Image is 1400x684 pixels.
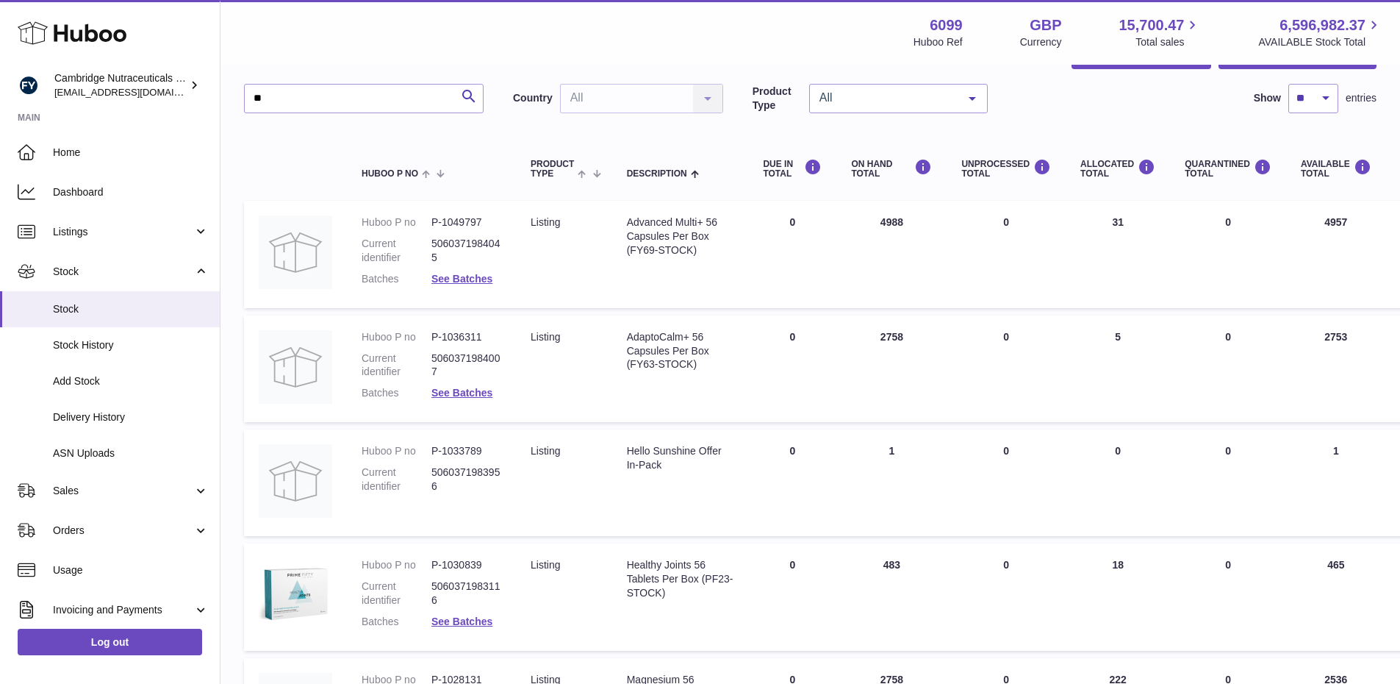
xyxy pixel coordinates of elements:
[836,544,947,651] td: 483
[531,331,560,343] span: listing
[1225,216,1231,228] span: 0
[1346,91,1376,105] span: entries
[1286,201,1386,308] td: 4957
[53,410,209,424] span: Delivery History
[1066,430,1170,536] td: 0
[1066,544,1170,651] td: 18
[362,272,431,286] dt: Batches
[362,169,418,179] span: Huboo P no
[753,85,802,113] label: Product Type
[53,484,193,498] span: Sales
[763,159,822,179] div: DUE IN TOTAL
[816,90,958,105] span: All
[53,265,193,279] span: Stock
[1185,159,1271,179] div: QUARANTINED Total
[1119,15,1201,49] a: 15,700.47 Total sales
[53,446,209,460] span: ASN Uploads
[947,430,1066,536] td: 0
[513,91,553,105] label: Country
[53,338,209,352] span: Stock History
[431,273,492,285] a: See Batches
[431,558,501,572] dd: P-1030839
[18,74,40,96] img: huboo@camnutra.com
[836,201,947,308] td: 4988
[627,215,734,257] div: Advanced Multi+ 56 Capsules Per Box (FY69-STOCK)
[851,159,932,179] div: ON HAND Total
[53,563,209,577] span: Usage
[748,201,836,308] td: 0
[259,444,332,518] img: product image
[362,386,431,400] dt: Batches
[1020,35,1062,49] div: Currency
[836,430,947,536] td: 1
[259,558,332,632] img: product image
[1286,544,1386,651] td: 465
[531,216,560,228] span: listing
[1066,201,1170,308] td: 31
[627,558,734,600] div: Healthy Joints 56 Tablets Per Box (PF23-STOCK)
[748,544,836,651] td: 0
[1258,35,1382,49] span: AVAILABLE Stock Total
[362,352,431,380] dt: Current identifier
[53,374,209,388] span: Add Stock
[431,580,501,608] dd: 5060371983116
[1279,15,1365,35] span: 6,596,982.37
[362,237,431,265] dt: Current identifier
[431,352,501,380] dd: 5060371984007
[836,316,947,423] td: 2758
[362,466,431,494] dt: Current identifier
[431,237,501,265] dd: 5060371984045
[259,330,332,404] img: product image
[362,330,431,344] dt: Huboo P no
[531,559,560,571] span: listing
[431,330,501,344] dd: P-1036311
[1135,35,1201,49] span: Total sales
[1286,430,1386,536] td: 1
[259,215,332,289] img: product image
[531,160,574,179] span: Product Type
[54,71,187,99] div: Cambridge Nutraceuticals Ltd
[53,185,209,199] span: Dashboard
[362,615,431,629] dt: Batches
[362,558,431,572] dt: Huboo P no
[1066,316,1170,423] td: 5
[431,616,492,627] a: See Batches
[1254,91,1281,105] label: Show
[748,430,836,536] td: 0
[1258,15,1382,49] a: 6,596,982.37 AVAILABLE Stock Total
[362,580,431,608] dt: Current identifier
[18,629,202,655] a: Log out
[961,159,1051,179] div: UNPROCESSED Total
[1080,159,1155,179] div: ALLOCATED Total
[930,15,963,35] strong: 6099
[947,201,1066,308] td: 0
[1119,15,1184,35] span: 15,700.47
[1030,15,1061,35] strong: GBP
[53,146,209,160] span: Home
[627,330,734,372] div: AdaptoCalm+ 56 Capsules Per Box (FY63-STOCK)
[53,225,193,239] span: Listings
[54,86,216,98] span: [EMAIL_ADDRESS][DOMAIN_NAME]
[627,169,687,179] span: Description
[362,444,431,458] dt: Huboo P no
[1225,445,1231,457] span: 0
[913,35,963,49] div: Huboo Ref
[431,387,492,399] a: See Batches
[53,524,193,538] span: Orders
[431,444,501,458] dd: P-1033789
[947,316,1066,423] td: 0
[431,215,501,229] dd: P-1049797
[1225,559,1231,571] span: 0
[1225,331,1231,343] span: 0
[362,215,431,229] dt: Huboo P no
[1301,159,1371,179] div: AVAILABLE Total
[748,316,836,423] td: 0
[53,302,209,316] span: Stock
[53,603,193,617] span: Invoicing and Payments
[531,445,560,457] span: listing
[947,544,1066,651] td: 0
[431,466,501,494] dd: 5060371983956
[627,444,734,472] div: Hello Sunshine Offer In-Pack
[1286,316,1386,423] td: 2753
